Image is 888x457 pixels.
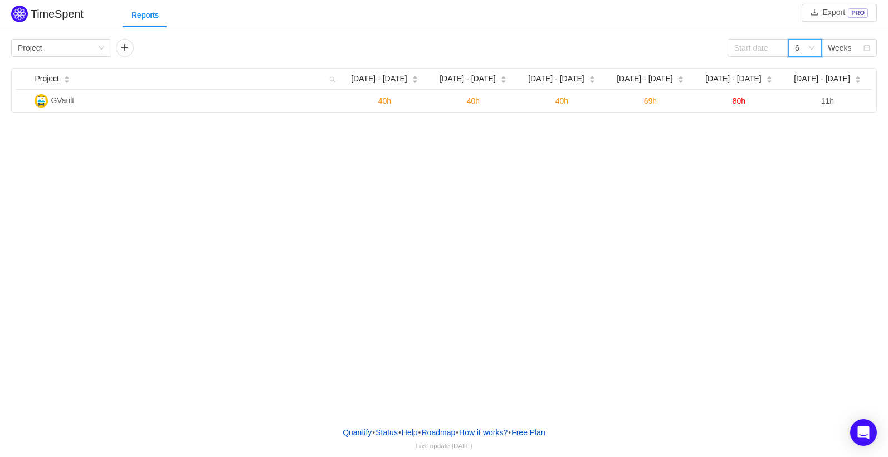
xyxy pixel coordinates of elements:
[855,74,861,82] div: Sort
[31,8,84,20] h2: TimeSpent
[416,442,472,449] span: Last update:
[766,79,772,82] i: icon: caret-down
[855,79,861,82] i: icon: caret-down
[766,75,772,78] i: icon: caret-up
[35,73,59,85] span: Project
[18,40,42,56] div: Project
[794,73,850,85] span: [DATE] - [DATE]
[351,73,407,85] span: [DATE] - [DATE]
[766,74,773,82] div: Sort
[458,424,508,441] button: How it works?
[401,424,418,441] a: Help
[855,75,861,78] i: icon: caret-up
[795,40,799,56] div: 6
[808,45,815,52] i: icon: down
[64,74,70,82] div: Sort
[11,6,28,22] img: Quantify logo
[589,79,595,82] i: icon: caret-down
[677,75,684,78] i: icon: caret-up
[589,75,595,78] i: icon: caret-up
[821,96,834,105] span: 11h
[500,75,506,78] i: icon: caret-up
[375,424,398,441] a: Status
[51,96,74,105] span: GVault
[372,428,375,437] span: •
[850,419,877,446] div: Open Intercom Messenger
[500,79,506,82] i: icon: caret-down
[467,96,480,105] span: 40h
[398,428,401,437] span: •
[64,79,70,82] i: icon: caret-down
[705,73,762,85] span: [DATE] - [DATE]
[452,442,472,449] span: [DATE]
[325,69,340,89] i: icon: search
[412,75,418,78] i: icon: caret-up
[644,96,657,105] span: 69h
[863,45,870,52] i: icon: calendar
[677,74,684,82] div: Sort
[418,428,421,437] span: •
[116,39,134,57] button: icon: plus
[589,74,596,82] div: Sort
[733,96,745,105] span: 80h
[123,3,168,28] div: Reports
[500,74,507,82] div: Sort
[802,4,877,22] button: icon: downloadExportPRO
[412,79,418,82] i: icon: caret-down
[440,73,496,85] span: [DATE] - [DATE]
[555,96,568,105] span: 40h
[35,94,48,108] img: G
[828,40,852,56] div: Weeks
[98,45,105,52] i: icon: down
[617,73,673,85] span: [DATE] - [DATE]
[528,73,584,85] span: [DATE] - [DATE]
[508,428,511,437] span: •
[456,428,458,437] span: •
[64,75,70,78] i: icon: caret-up
[378,96,391,105] span: 40h
[511,424,546,441] button: Free Plan
[728,39,789,57] input: Start date
[342,424,372,441] a: Quantify
[421,424,456,441] a: Roadmap
[677,79,684,82] i: icon: caret-down
[412,74,418,82] div: Sort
